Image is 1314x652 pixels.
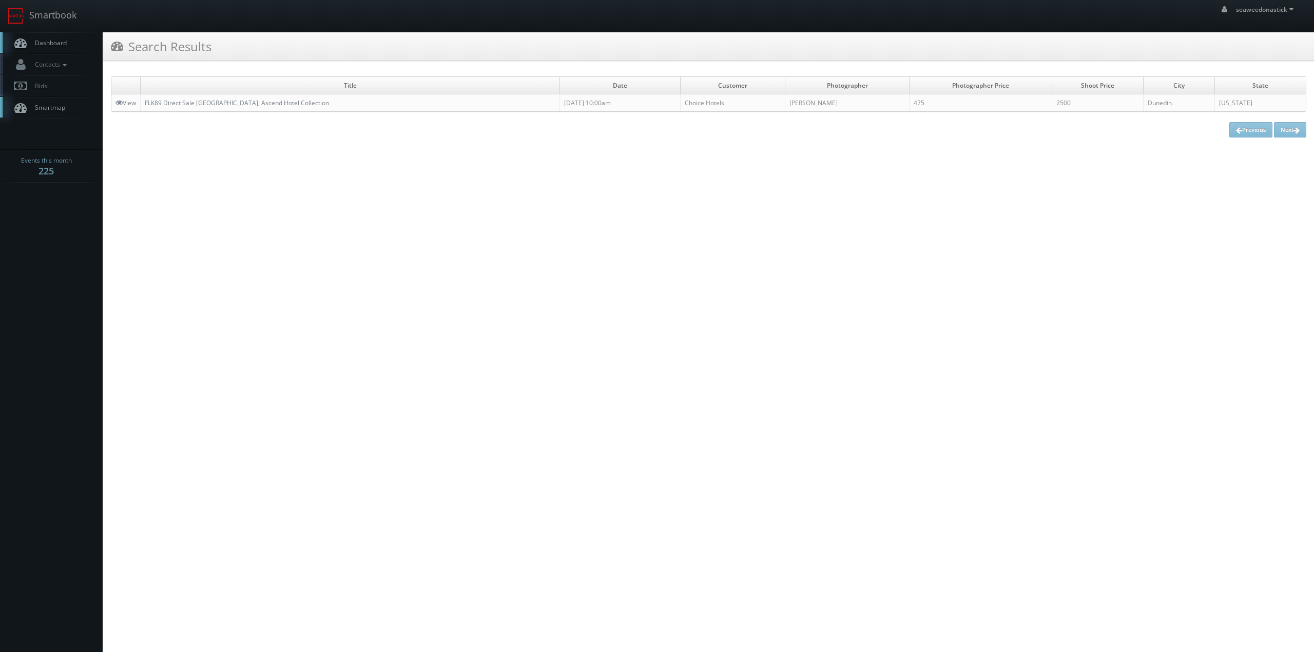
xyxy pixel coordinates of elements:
td: 2500 [1052,94,1143,112]
td: Choice Hotels [681,94,785,112]
td: Photographer Price [909,77,1052,94]
span: Contacts [30,60,69,69]
td: City [1144,77,1215,94]
td: Date [560,77,681,94]
h3: Search Results [111,37,211,55]
td: [US_STATE] [1215,94,1306,112]
strong: 225 [38,165,54,177]
td: Customer [681,77,785,94]
span: seaweedonastick [1236,5,1297,14]
img: smartbook-logo.png [8,8,24,24]
td: [PERSON_NAME] [785,94,909,112]
td: Shoot Price [1052,77,1143,94]
a: View [115,98,136,107]
td: 475 [909,94,1052,112]
a: FLK89 Direct Sale [GEOGRAPHIC_DATA], Ascend Hotel Collection [145,98,329,107]
td: Title [141,77,560,94]
td: [DATE] 10:00am [560,94,681,112]
td: Photographer [785,77,909,94]
span: Smartmap [30,103,65,112]
span: Events this month [21,155,72,166]
span: Dashboard [30,38,67,47]
td: Dunedin [1144,94,1215,112]
span: Bids [30,82,47,90]
td: State [1215,77,1306,94]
